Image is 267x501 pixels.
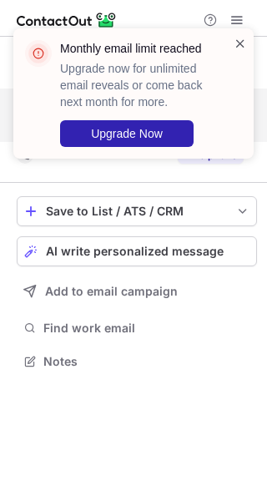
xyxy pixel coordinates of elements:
button: Notes [17,350,257,373]
button: Find work email [17,316,257,340]
p: Upgrade now for unlimited email reveals or come back next month for more. [60,60,214,110]
button: Upgrade Now [60,120,194,147]
img: ContactOut v5.3.10 [17,10,117,30]
span: Notes [43,354,250,369]
button: save-profile-one-click [17,196,257,226]
button: AI write personalized message [17,236,257,266]
span: Add to email campaign [45,285,178,298]
span: Upgrade Now [91,127,163,140]
div: Save to List / ATS / CRM [46,205,228,218]
span: AI write personalized message [46,245,224,258]
button: Add to email campaign [17,276,257,306]
header: Monthly email limit reached [60,40,214,57]
span: Find work email [43,321,250,336]
img: error [25,40,52,67]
